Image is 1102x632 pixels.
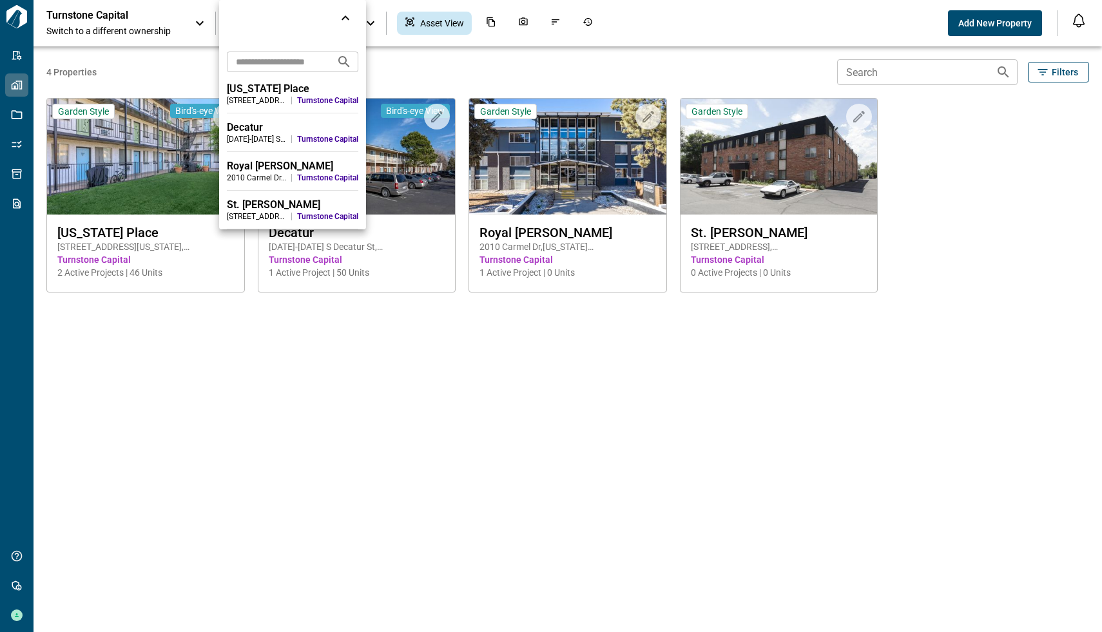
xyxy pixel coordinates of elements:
span: Turnstone Capital [297,134,358,144]
div: [STREET_ADDRESS][US_STATE] , [GEOGRAPHIC_DATA] , CO [227,95,286,106]
div: 2010 Carmel Dr , [US_STATE][GEOGRAPHIC_DATA] , CO [227,173,286,183]
span: Turnstone Capital [297,95,358,106]
div: [STREET_ADDRESS] , [GEOGRAPHIC_DATA] , CO [227,211,286,222]
div: Decatur [227,121,358,134]
div: [DATE]-[DATE] S Decatur St , [GEOGRAPHIC_DATA] , CO [227,134,286,144]
div: St. [PERSON_NAME] [227,198,358,211]
div: Royal [PERSON_NAME] [227,160,358,173]
button: Search projects [331,49,357,75]
div: [US_STATE] Place [227,82,358,95]
span: Turnstone Capital [297,211,358,222]
span: Turnstone Capital [297,173,358,183]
